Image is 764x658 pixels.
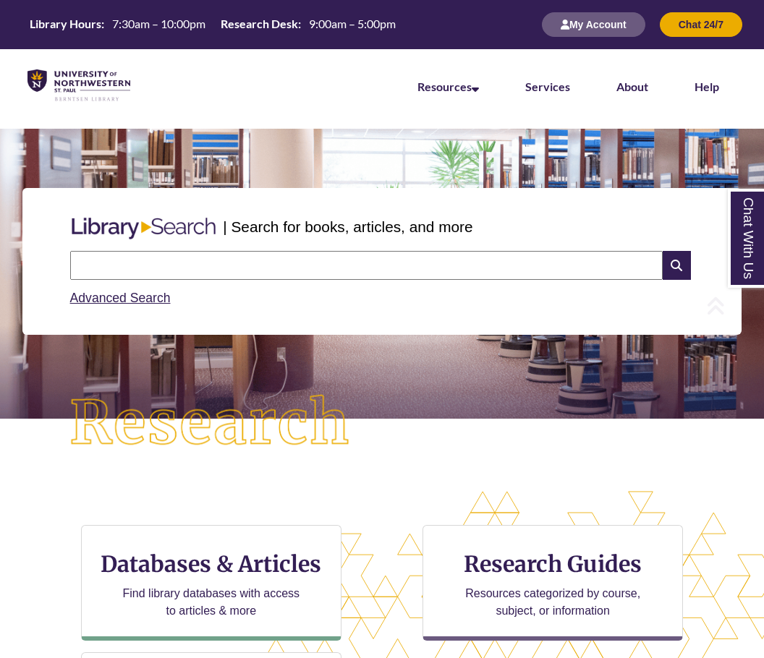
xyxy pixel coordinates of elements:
[660,12,742,37] button: Chat 24/7
[93,550,329,578] h3: Databases & Articles
[24,16,402,32] table: Hours Today
[27,69,130,102] img: UNWSP Library Logo
[81,525,341,641] a: Databases & Articles Find library databases with access to articles & more
[215,16,303,32] th: Research Desk:
[417,80,479,93] a: Resources
[616,80,648,93] a: About
[695,80,719,93] a: Help
[223,215,472,238] p: | Search for books, articles, and more
[116,585,305,620] p: Find library databases with access to articles & more
[70,291,171,305] a: Advanced Search
[663,251,690,280] i: Search
[24,16,106,32] th: Library Hours:
[64,212,224,245] img: Libary Search
[38,364,382,483] img: Research
[423,525,683,641] a: Research Guides Resources categorized by course, subject, or information
[542,12,645,37] button: My Account
[435,550,671,578] h3: Research Guides
[459,585,648,620] p: Resources categorized by course, subject, or information
[309,17,396,30] span: 9:00am – 5:00pm
[24,16,402,33] a: Hours Today
[542,18,645,30] a: My Account
[525,80,570,93] a: Services
[660,18,742,30] a: Chat 24/7
[112,17,205,30] span: 7:30am – 10:00pm
[706,296,760,315] a: Back to Top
